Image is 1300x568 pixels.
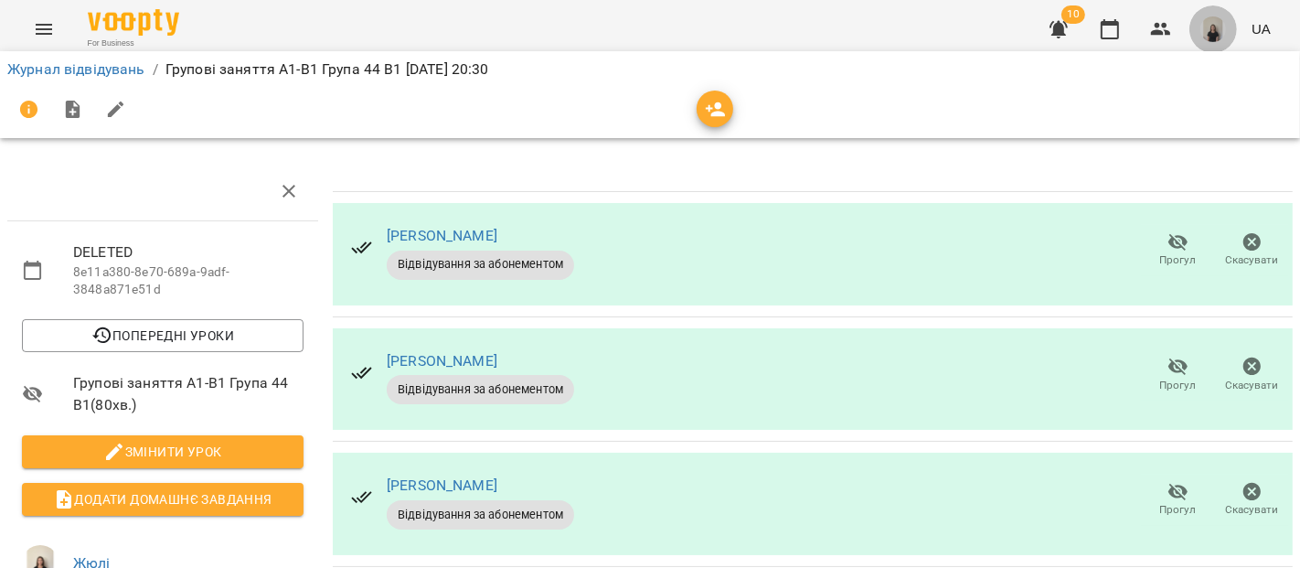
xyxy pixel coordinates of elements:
[73,241,304,263] span: DELETED
[73,263,304,299] p: 8e11a380-8e70-689a-9adf-3848a871e51d
[22,483,304,516] button: Додати домашнє завдання
[1200,16,1226,42] img: a3bfcddf6556b8c8331b99a2d66cc7fb.png
[1160,378,1197,393] span: Прогул
[387,352,497,370] a: [PERSON_NAME]
[37,488,289,510] span: Додати домашнє завдання
[22,7,66,51] button: Menu
[387,477,497,494] a: [PERSON_NAME]
[22,319,304,352] button: Попередні уроки
[387,256,574,273] span: Відвідування за абонементом
[1244,12,1278,46] button: UA
[387,507,574,523] span: Відвідування за абонементом
[1160,252,1197,268] span: Прогул
[1215,349,1289,401] button: Скасувати
[387,381,574,398] span: Відвідування за абонементом
[387,227,497,244] a: [PERSON_NAME]
[1141,349,1215,401] button: Прогул
[1215,225,1289,276] button: Скасувати
[1215,475,1289,526] button: Скасувати
[1226,252,1279,268] span: Скасувати
[1141,475,1215,526] button: Прогул
[22,435,304,468] button: Змінити урок
[7,60,145,78] a: Журнал відвідувань
[1226,378,1279,393] span: Скасувати
[88,38,179,49] span: For Business
[7,59,1293,80] nav: breadcrumb
[37,325,289,347] span: Попередні уроки
[153,59,158,80] li: /
[1160,502,1197,518] span: Прогул
[1061,5,1085,24] span: 10
[1226,502,1279,518] span: Скасувати
[1141,225,1215,276] button: Прогул
[165,59,489,80] p: Групові заняття А1-В1 Група 44 В1 [DATE] 20:30
[1252,19,1271,38] span: UA
[73,372,304,415] span: Групові заняття А1-В1 Група 44 В1 ( 80 хв. )
[37,441,289,463] span: Змінити урок
[88,9,179,36] img: Voopty Logo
